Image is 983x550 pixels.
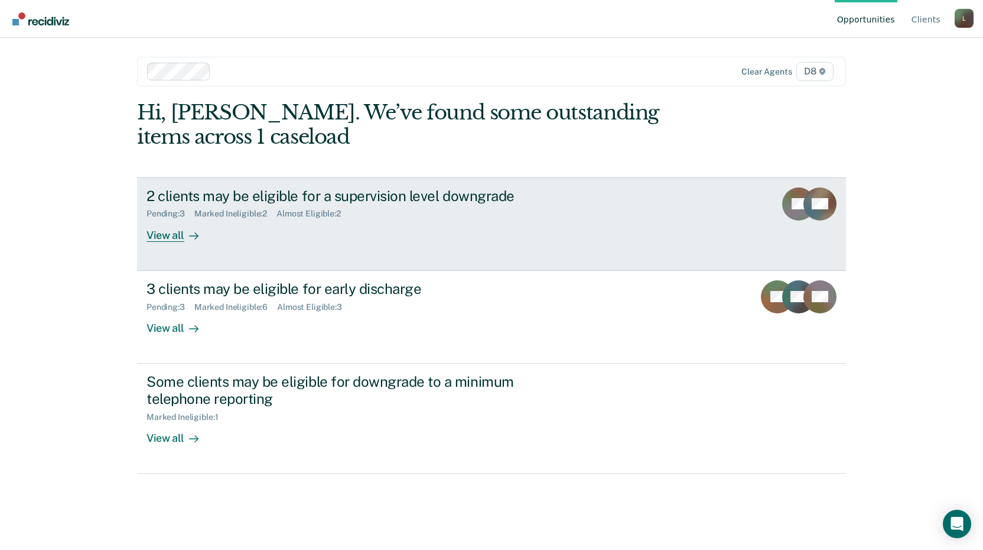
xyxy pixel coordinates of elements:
div: Open Intercom Messenger [943,510,971,538]
div: Pending : 3 [147,209,194,219]
a: 3 clients may be eligible for early dischargePending:3Marked Ineligible:6Almost Eligible:3View all [137,271,846,364]
a: Some clients may be eligible for downgrade to a minimum telephone reportingMarked Ineligible:1Vie... [137,364,846,474]
div: Almost Eligible : 2 [276,209,350,219]
div: L [955,9,974,28]
div: Marked Ineligible : 1 [147,412,227,422]
div: View all [147,219,213,242]
div: 3 clients may be eligible for early discharge [147,280,561,297]
div: View all [147,422,213,445]
div: Marked Ineligible : 6 [194,302,277,312]
span: D8 [796,62,834,81]
button: Profile dropdown button [955,9,974,28]
div: 2 clients may be eligible for a supervision level downgrade [147,187,561,205]
div: Clear agents [741,67,792,77]
img: Recidiviz [12,12,69,25]
div: View all [147,312,213,335]
div: Almost Eligible : 3 [277,302,351,312]
a: 2 clients may be eligible for a supervision level downgradePending:3Marked Ineligible:2Almost Eli... [137,177,846,271]
div: Marked Ineligible : 2 [194,209,276,219]
div: Pending : 3 [147,302,194,312]
div: Some clients may be eligible for downgrade to a minimum telephone reporting [147,373,561,407]
div: Hi, [PERSON_NAME]. We’ve found some outstanding items across 1 caseload [137,101,704,149]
